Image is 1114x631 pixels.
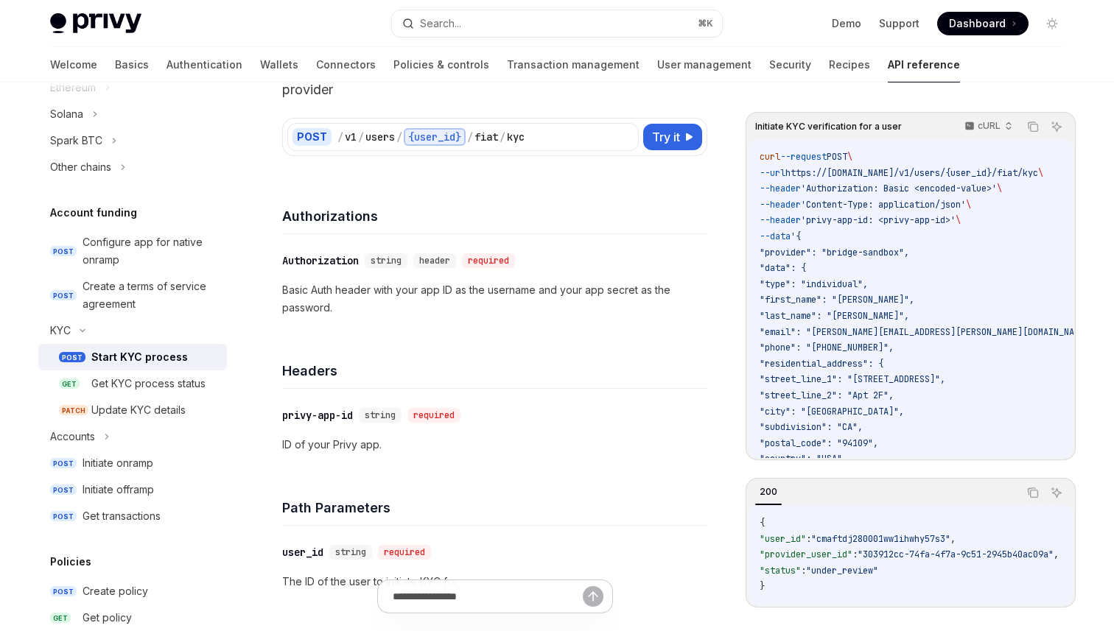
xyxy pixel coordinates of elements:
[643,124,702,150] button: Try it
[50,613,71,624] span: GET
[760,230,791,242] span: --data
[858,549,1054,560] span: "303912cc-74fa-4f7a-9c51-2945b40ac09a"
[38,578,227,604] a: POSTCreate policy
[801,183,997,194] span: 'Authorization: Basic <encoded-value>'
[966,199,971,211] span: \
[38,370,227,397] a: GETGet KYC process status
[949,16,1006,31] span: Dashboard
[50,204,137,222] h5: Account funding
[760,294,914,306] span: "first_name": "[PERSON_NAME]",
[760,262,806,274] span: "data": {
[392,10,722,37] button: Search...⌘K
[50,47,97,82] a: Welcome
[335,546,366,558] span: string
[365,130,395,144] div: users
[760,310,909,322] span: "last_name": "[PERSON_NAME]",
[345,130,357,144] div: v1
[393,47,489,82] a: Policies & controls
[1023,483,1043,502] button: Copy the contents from the code block
[760,278,868,290] span: "type": "individual",
[1047,117,1066,136] button: Ask AI
[282,498,707,518] h4: Path Parameters
[950,533,956,545] span: ,
[760,183,801,194] span: --header
[50,322,71,339] div: KYC
[38,503,227,529] a: POSTGet transactions
[760,247,909,258] span: "provider": "bridge-sandbox",
[407,408,460,423] div: required
[801,214,956,226] span: 'privy-app-id: <privy-app-id>'
[937,12,1029,35] a: Dashboard
[282,253,359,268] div: Authorization
[38,273,227,317] a: POSTCreate a terms of service agreement
[337,130,343,144] div: /
[879,16,919,31] a: Support
[419,255,450,267] span: header
[1023,117,1043,136] button: Copy the contents from the code block
[404,128,466,146] div: {user_id}
[38,604,227,631] a: GETGet policy
[1040,12,1064,35] button: Toggle dark mode
[167,47,242,82] a: Authentication
[507,130,525,144] div: kyc
[1047,483,1066,502] button: Ask AI
[760,214,801,226] span: --header
[38,450,227,476] a: POSTInitiate onramp
[847,151,852,163] span: \
[50,511,77,522] span: POST
[83,507,161,525] div: Get transactions
[260,47,298,82] a: Wallets
[801,565,806,577] span: :
[832,16,861,31] a: Demo
[38,397,227,423] a: PATCHUpdate KYC details
[755,121,902,133] span: Initiate KYC verification for a user
[997,183,1002,194] span: \
[467,130,473,144] div: /
[50,586,77,597] span: POST
[396,130,402,144] div: /
[760,326,1100,338] span: "email": "[PERSON_NAME][EMAIL_ADDRESS][PERSON_NAME][DOMAIN_NAME]",
[50,484,77,496] span: POST
[827,151,847,163] span: POST
[760,453,842,465] span: "country": "USA"
[1054,549,1059,560] span: ,
[38,476,227,503] a: POSTInitiate offramp
[365,409,396,421] span: string
[801,199,966,211] span: 'Content-Type: application/json'
[50,458,77,469] span: POST
[583,586,603,607] button: Send message
[59,378,80,389] span: GET
[760,437,878,449] span: "postal_code": "94109",
[698,18,713,29] span: ⌘ K
[50,246,77,257] span: POST
[785,167,1038,179] span: https://[DOMAIN_NAME]/v1/users/{user_id}/fiat/kyc
[760,517,765,529] span: {
[474,130,498,144] div: fiat
[282,281,707,317] p: Basic Auth header with your app ID as the username and your app secret as the password.
[50,132,102,149] div: Spark BTC
[760,565,801,577] span: "status"
[760,342,894,353] span: "phone": "[PHONE_NUMBER]",
[38,229,227,273] a: POSTConfigure app for native onramp
[50,290,77,301] span: POST
[806,565,878,577] span: "under_review"
[50,105,83,123] div: Solana
[760,580,765,592] span: }
[811,533,950,545] span: "cmaftdj280001ww1ihwhy57s3"
[760,549,852,560] span: "provider_user_id"
[83,582,148,600] div: Create policy
[316,47,376,82] a: Connectors
[657,47,752,82] a: User management
[852,549,858,560] span: :
[888,47,960,82] a: API reference
[282,361,707,381] h4: Headers
[956,214,961,226] span: \
[59,352,85,363] span: POST
[358,130,364,144] div: /
[282,573,707,591] p: The ID of the user to initiate KYC for
[760,406,904,417] span: "city": "[GEOGRAPHIC_DATA]",
[1038,167,1043,179] span: \
[282,545,323,560] div: user_id
[780,151,827,163] span: --request
[378,545,431,560] div: required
